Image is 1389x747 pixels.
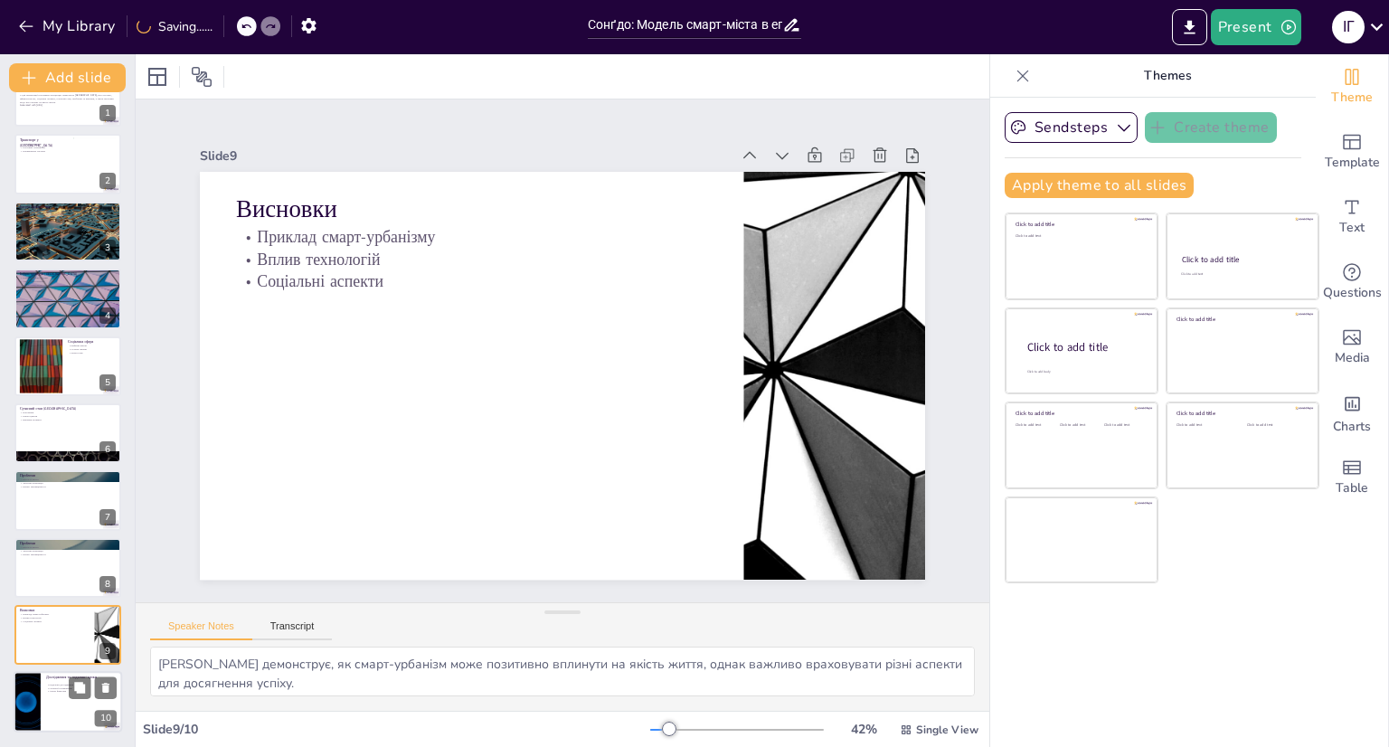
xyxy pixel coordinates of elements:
p: Транспорт у [GEOGRAPHIC_DATA] [20,137,68,147]
button: Export to PowerPoint [1172,9,1207,45]
p: Сучасний стан [GEOGRAPHIC_DATA] [20,406,116,411]
div: Saving...... [137,18,213,35]
div: 2 [14,134,121,194]
p: Соціальна сфера [68,339,116,345]
p: Автоматичні системи [20,280,116,284]
p: Generated with [URL] [20,104,116,108]
button: Sendsteps [1005,112,1138,143]
div: 1 [99,105,116,121]
div: 5 [99,374,116,391]
div: 7 [99,509,116,525]
div: 4 [14,269,121,328]
p: Високошвидкісний інтернет [20,283,116,287]
button: Present [1211,9,1301,45]
p: Висновки [20,608,90,613]
p: Населення [20,411,116,415]
div: 8 [99,576,116,592]
div: 3 [99,240,116,256]
div: 6 [14,403,121,463]
div: Slide 9 / 10 [143,721,650,738]
p: Вплив технологій [236,249,707,271]
div: Add images, graphics, shapes or video [1316,315,1388,380]
span: Single View [916,723,978,737]
textarea: [PERSON_NAME] демонструє, як смарт-урбанізм може позитивно вплинути на якість життя, однак важлив... [150,647,975,696]
p: Сталий транспорт [20,142,68,146]
div: 9 [14,605,121,665]
span: Text [1339,218,1365,238]
div: Click to add text [1247,423,1304,428]
p: Баланс інноваційності [20,485,116,488]
p: Часткова реалізація [20,482,116,486]
div: 10 [14,672,122,733]
div: Click to add title [1176,316,1306,323]
button: Apply theme to all slides [1005,173,1194,198]
div: 4 [99,307,116,324]
input: Insert title [588,12,782,38]
div: Add charts and graphs [1316,380,1388,445]
p: Концепції проєктування [20,216,116,220]
p: Вплив технологій [20,616,90,619]
p: Бізнес-центри [20,414,116,418]
div: 7 [14,470,121,530]
span: Template [1325,153,1380,173]
p: Приклад смарт-урбанізму [20,613,90,617]
p: Аналіз факторів [46,690,117,694]
p: Пневматична система [20,148,68,152]
div: 2 [99,173,116,189]
div: 10 [95,711,117,727]
p: Виклики розвитку [20,418,116,421]
div: Click to add title [1182,254,1302,265]
span: Theme [1331,88,1373,108]
p: Історія будівництва [20,204,116,210]
button: Transcript [252,620,333,640]
button: Delete Slide [95,677,117,699]
span: Table [1336,478,1368,498]
div: Click to add title [1027,339,1143,355]
div: Click to add text [1176,423,1233,428]
div: Click to add text [1016,234,1145,239]
p: Вартість життя [20,545,116,549]
div: Layout [143,62,172,91]
span: Questions [1323,283,1382,303]
div: 8 [14,538,121,598]
div: Click to add title [1016,221,1145,228]
button: Add slide [9,63,126,92]
p: Проблеми [20,541,116,546]
div: 1 [14,67,121,127]
p: Нова територія [20,213,116,216]
div: 3 [14,202,121,261]
p: Проблеми [20,474,116,479]
div: Add text boxes [1316,184,1388,250]
button: My Library [14,12,123,41]
p: «Розумні» світлофори [20,146,68,149]
div: 5 [14,336,121,396]
div: Click to add text [1181,272,1301,277]
div: Slide 9 [200,147,730,165]
p: Сучасні лікарні [68,347,116,351]
div: Click to add text [1104,423,1145,428]
p: Інфраструктура [GEOGRAPHIC_DATA] [20,271,116,277]
button: І Г [1332,9,1365,45]
p: Соціальні аспекти [20,619,90,623]
div: І Г [1332,11,1365,43]
button: Duplicate Slide [69,677,90,699]
span: Charts [1333,417,1371,437]
p: Висновки [236,193,707,226]
div: Add ready made slides [1316,119,1388,184]
div: Add a table [1316,445,1388,510]
div: Click to add text [1016,423,1056,428]
p: Цифрові школи [68,344,116,347]
p: Баланс інноваційності [20,553,116,556]
div: Click to add text [1060,423,1101,428]
div: Click to add title [1176,410,1306,417]
p: У цій презентації розглянемо концепцію смарт-міста [GEOGRAPHIC_DATA], його історію, інфраструктур... [20,94,116,104]
div: 9 [99,643,116,659]
p: Енергоефективні будівлі [20,277,116,280]
p: Дослідження та подальші кроки [46,675,117,680]
p: Приклад смарт-урбанізму [236,226,707,249]
p: Стратегії покращення [46,686,117,690]
span: Media [1335,348,1370,368]
p: Розпочато в 2003 році [20,209,116,213]
div: Get real-time input from your audience [1316,250,1388,315]
div: Change the overall theme [1316,54,1388,119]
